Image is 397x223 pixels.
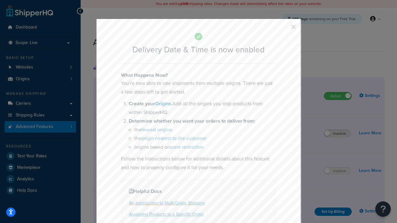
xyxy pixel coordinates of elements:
[170,143,204,151] a: zone restriction
[129,200,205,206] a: An Introduction to Multi-Origin Shipping
[121,79,276,96] p: You’re now able to rate shipments from multiple origins. There are just a few steps left to get s...
[134,143,276,151] li: origins based on
[129,188,268,195] h4: Helpful Docs
[121,45,276,54] h2: Delivery Date & Time is now enabled
[121,155,276,172] p: Follow the instructions below for additional details about this feature and how to properly confi...
[141,126,172,133] a: fewest origins
[155,100,172,107] a: Origins.
[121,72,276,79] h4: What Happens Now?
[129,99,276,117] li: Add all the origins you ship products from within ShipperHQ.
[141,135,207,142] a: origin nearest to the customer
[129,117,255,125] b: Determine whether you want your orders to deliver from:
[129,211,204,217] a: Assigning Products to a Specific Origin
[134,125,276,134] li: the
[134,134,276,143] li: the
[129,100,172,107] b: Create your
